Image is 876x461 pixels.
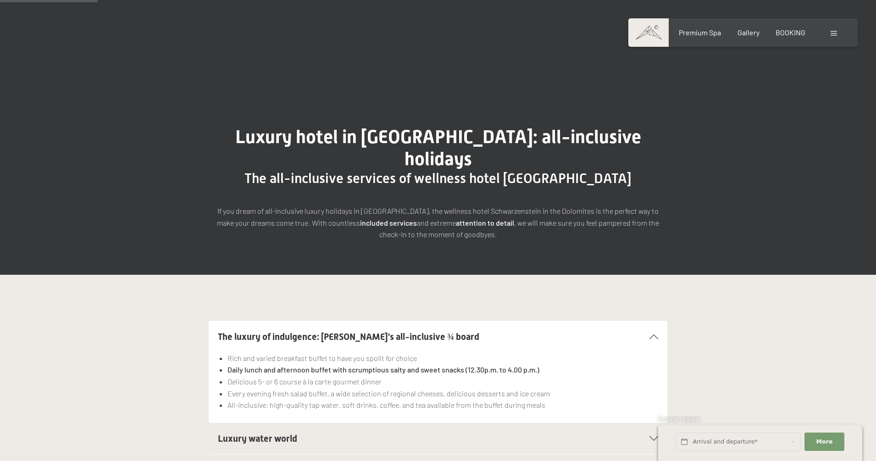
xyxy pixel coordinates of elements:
[227,399,658,411] li: All-inclusive: high-quality tap water, soft drinks, coffee, and tea available from the buffet dur...
[244,170,632,186] span: The all-inclusive services of wellness hotel [GEOGRAPHIC_DATA]
[227,352,658,364] li: Rich and varied breakfast buffet to have you spoilt for choice
[218,433,297,444] span: Luxury water world
[776,28,805,37] a: BOOKING
[679,28,721,37] a: Premium Spa
[456,218,514,227] strong: attention to detail
[209,205,667,240] p: If you dream of all-inclusive luxury holidays in [GEOGRAPHIC_DATA], the wellness hotel Schwarzens...
[360,218,417,227] strong: included services
[804,433,844,451] button: More
[737,28,760,37] a: Gallery
[218,331,479,342] span: The luxury of indulgence: [PERSON_NAME]'s all-inclusive ¾ board
[227,388,658,400] li: Every evening fresh salad buffet, a wide selection of regional cheeses, delicious desserts and ic...
[227,365,539,374] strong: Daily lunch and afternoon buffet with scrumptious salty and sweet snacks (12.30p.m. to 4.00 p.m.)
[658,415,700,422] span: Express request
[227,376,658,388] li: Delicious 5- or 6 course à la carte gourmet dinner
[235,126,641,170] span: Luxury hotel in [GEOGRAPHIC_DATA]: all-inclusive holidays
[816,438,833,446] span: More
